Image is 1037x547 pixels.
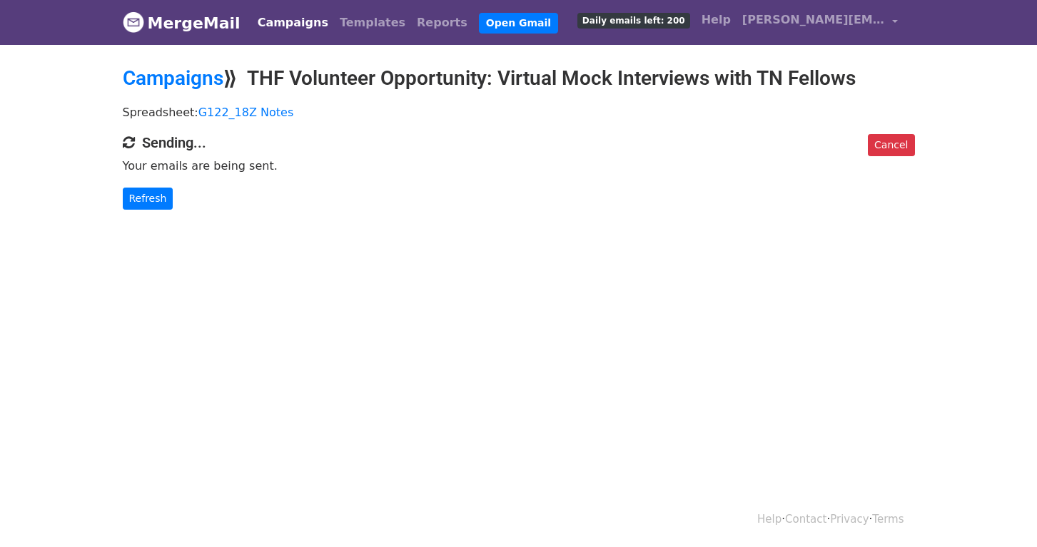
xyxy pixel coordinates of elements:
a: [PERSON_NAME][EMAIL_ADDRESS][DOMAIN_NAME] [737,6,904,39]
a: Daily emails left: 200 [572,6,696,34]
p: Your emails are being sent. [123,158,915,173]
span: [PERSON_NAME][EMAIL_ADDRESS][DOMAIN_NAME] [742,11,885,29]
a: Campaigns [123,66,223,90]
a: Help [757,513,781,526]
h2: ⟫ THF Volunteer Opportunity: Virtual Mock Interviews with TN Fellows [123,66,915,91]
p: Spreadsheet: [123,105,915,120]
a: Templates [334,9,411,37]
span: Daily emails left: 200 [577,13,690,29]
a: G122_18Z Notes [198,106,294,119]
a: Refresh [123,188,173,210]
img: MergeMail logo [123,11,144,33]
a: Terms [872,513,904,526]
a: MergeMail [123,8,241,38]
a: Reports [411,9,473,37]
a: Help [696,6,737,34]
a: Open Gmail [479,13,558,34]
a: Privacy [830,513,869,526]
h4: Sending... [123,134,915,151]
a: Campaigns [252,9,334,37]
a: Contact [785,513,826,526]
a: Cancel [868,134,914,156]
